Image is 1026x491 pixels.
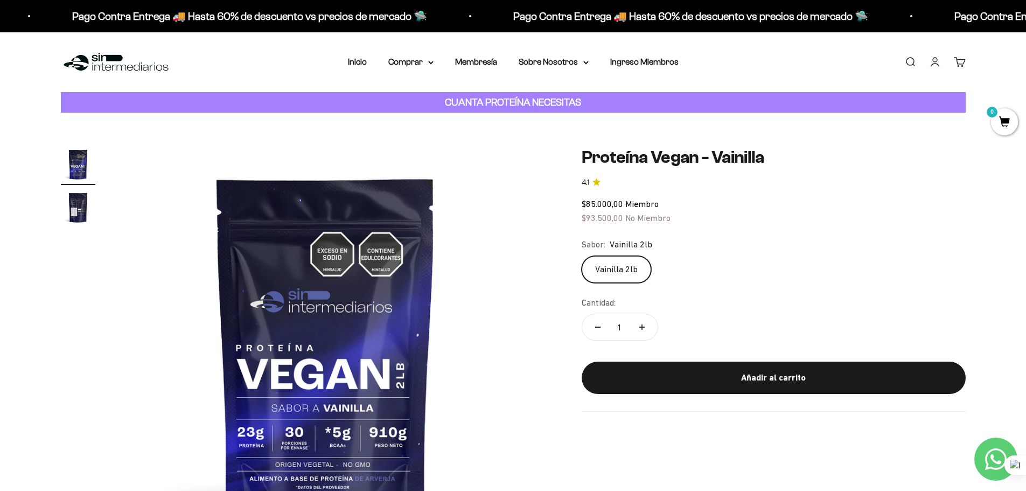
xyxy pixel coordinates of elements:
p: Pago Contra Entrega 🚚 Hasta 60% de descuento vs precios de mercado 🛸 [500,8,855,25]
span: No Miembro [625,213,671,223]
div: Añadir al carrito [603,371,944,385]
button: Ir al artículo 1 [61,147,95,185]
a: Ingreso Miembros [610,57,679,66]
strong: CUANTA PROTEÍNA NECESITAS [445,96,581,108]
button: Ir al artículo 2 [61,190,95,228]
label: Cantidad: [582,296,616,310]
legend: Sabor: [582,238,605,252]
img: Proteína Vegan - Vainilla [61,147,95,182]
p: Pago Contra Entrega 🚚 Hasta 60% de descuento vs precios de mercado 🛸 [59,8,414,25]
a: 0 [991,117,1018,129]
a: Membresía [455,57,497,66]
button: Reducir cantidad [582,314,613,340]
span: $85.000,00 [582,199,623,209]
a: Inicio [348,57,367,66]
img: Proteína Vegan - Vainilla [61,190,95,225]
span: 4.1 [582,177,589,189]
mark: 0 [986,106,999,119]
span: Miembro [625,199,659,209]
button: Aumentar cantidad [626,314,658,340]
h1: Proteína Vegan - Vainilla [582,147,966,168]
summary: Sobre Nosotros [519,55,589,69]
summary: Comprar [388,55,434,69]
span: Vainilla 2lb [610,238,652,252]
a: 4.14.1 de 5.0 estrellas [582,177,966,189]
span: $93.500,00 [582,213,623,223]
button: Añadir al carrito [582,362,966,394]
